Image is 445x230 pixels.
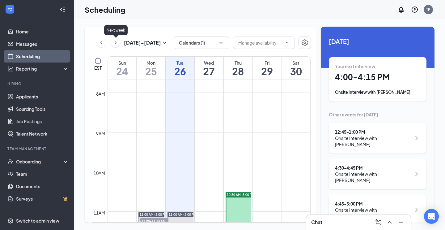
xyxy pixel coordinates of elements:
[335,171,411,183] div: Onsite Interview with [PERSON_NAME]
[386,219,393,226] svg: ChevronUp
[7,81,68,86] div: Hiring
[224,57,252,80] a: August 28, 2025
[7,6,13,12] svg: WorkstreamLogo
[335,165,411,171] div: 4:30 - 4:45 PM
[335,207,411,219] div: Onsite Interview with [PERSON_NAME]
[174,37,229,49] button: Calendars (1)ChevronDown
[108,57,136,80] a: August 24, 2025
[94,65,102,71] span: EST
[285,40,290,45] svg: ChevronDown
[7,158,14,165] svg: UserCheck
[374,217,384,227] button: ComposeMessage
[16,90,69,103] a: Applicants
[253,60,282,66] div: Fri
[95,90,106,97] div: 8am
[104,25,128,35] div: Next week
[16,180,69,193] a: Documents
[335,72,420,82] h1: 4:00 - 4:15 PM
[413,206,420,214] svg: ChevronRight
[137,60,165,66] div: Mon
[397,219,405,226] svg: Minimize
[85,4,125,15] h1: Scheduling
[227,193,254,197] span: 10:30 AM-3:00 PM
[16,50,69,63] a: Scheduling
[108,66,136,76] h1: 24
[7,66,14,72] svg: Analysis
[97,38,106,47] button: ChevronLeft
[411,6,418,13] svg: QuestionInfo
[335,89,420,95] div: Onsite Interview with [PERSON_NAME]
[195,60,223,66] div: Wed
[301,39,308,46] svg: Settings
[166,66,194,76] h1: 26
[137,66,165,76] h1: 25
[218,40,224,46] svg: ChevronDown
[94,57,102,65] svg: Clock
[224,66,252,76] h1: 28
[16,25,69,38] a: Home
[329,111,426,118] div: Other events for [DATE]
[166,57,194,80] a: August 26, 2025
[169,212,196,217] span: 11:00 AM-2:00 PM
[16,66,69,72] div: Reporting
[108,60,136,66] div: Sun
[140,218,171,224] span: 11:00-11:15 AM
[16,193,69,205] a: SurveysCrown
[166,60,194,66] div: Tue
[335,201,411,207] div: 4:45 - 5:00 PM
[95,130,106,137] div: 9am
[112,39,119,46] svg: ChevronRight
[253,66,282,76] h1: 29
[92,170,106,176] div: 10am
[60,7,66,13] svg: Collapse
[195,66,223,76] h1: 27
[137,57,165,80] a: August 25, 2025
[195,57,223,80] a: August 27, 2025
[426,7,430,12] div: TP
[7,146,68,151] div: Team Management
[375,219,382,226] svg: ComposeMessage
[335,135,411,147] div: Onsite Interview with [PERSON_NAME]
[282,66,310,76] h1: 30
[335,63,420,69] div: Your next interview
[98,39,104,46] svg: ChevronLeft
[282,57,310,80] a: August 30, 2025
[396,217,406,227] button: Minimize
[329,37,426,46] span: [DATE]
[253,57,282,80] a: August 29, 2025
[140,212,167,217] span: 11:00 AM-2:00 PM
[227,222,258,228] span: 11:15-11:30 AM
[224,60,252,66] div: Thu
[16,168,69,180] a: Team
[16,218,59,224] div: Switch to admin view
[92,209,106,216] div: 11am
[111,38,120,47] button: ChevronRight
[124,39,161,46] h3: [DATE] - [DATE]
[16,158,64,165] div: Onboarding
[161,39,168,46] svg: SmallChevronDown
[16,128,69,140] a: Talent Network
[413,134,420,142] svg: ChevronRight
[7,218,14,224] svg: Settings
[335,129,411,135] div: 12:45 - 1:00 PM
[238,39,282,46] input: Manage availability
[282,60,310,66] div: Sat
[299,37,311,49] button: Settings
[397,6,405,13] svg: Notifications
[424,209,439,224] div: Open Intercom Messenger
[385,217,395,227] button: ChevronUp
[16,115,69,128] a: Job Postings
[311,219,322,226] h3: Chat
[413,170,420,178] svg: ChevronRight
[16,38,69,50] a: Messages
[16,103,69,115] a: Sourcing Tools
